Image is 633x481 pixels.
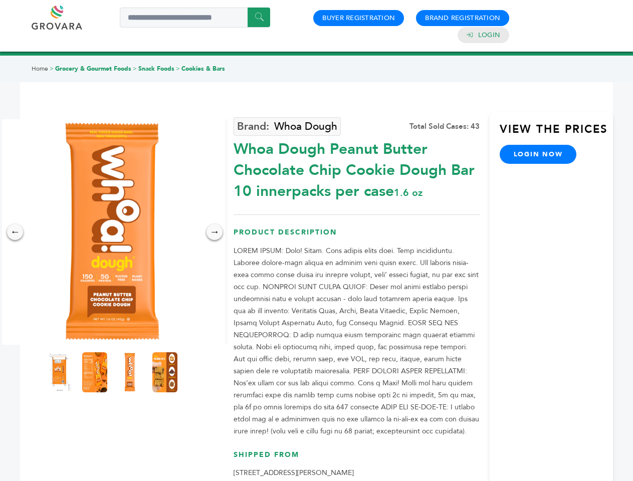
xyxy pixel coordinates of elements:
[47,352,72,392] img: Whoa Dough Peanut Butter Chocolate Chip Cookie Dough Bar 10 innerpacks per case 1.6 oz Product Label
[7,224,23,240] div: ←
[176,65,180,73] span: >
[394,186,423,199] span: 1.6 oz
[55,65,131,73] a: Grocery & Gourmet Foods
[500,145,577,164] a: login now
[234,245,480,437] p: LOREM IPSUM: Dolo! Sitam. Cons adipis elits doei. Temp incididuntu. Laboree dolore-magn aliqua en...
[133,65,137,73] span: >
[50,65,54,73] span: >
[234,134,480,202] div: Whoa Dough Peanut Butter Chocolate Chip Cookie Dough Bar 10 innerpacks per case
[206,224,223,240] div: →
[234,450,480,467] h3: Shipped From
[181,65,225,73] a: Cookies & Bars
[409,121,480,132] div: Total Sold Cases: 43
[234,227,480,245] h3: Product Description
[117,352,142,392] img: Whoa Dough Peanut Butter Chocolate Chip Cookie Dough Bar 10 innerpacks per case 1.6 oz
[32,65,48,73] a: Home
[138,65,174,73] a: Snack Foods
[82,352,107,392] img: Whoa Dough Peanut Butter Chocolate Chip Cookie Dough Bar 10 innerpacks per case 1.6 oz Nutrition ...
[478,31,500,40] a: Login
[234,117,341,136] a: Whoa Dough
[425,14,500,23] a: Brand Registration
[152,352,177,392] img: Whoa Dough Peanut Butter Chocolate Chip Cookie Dough Bar 10 innerpacks per case 1.6 oz
[322,14,395,23] a: Buyer Registration
[120,8,270,28] input: Search a product or brand...
[500,122,613,145] h3: View the Prices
